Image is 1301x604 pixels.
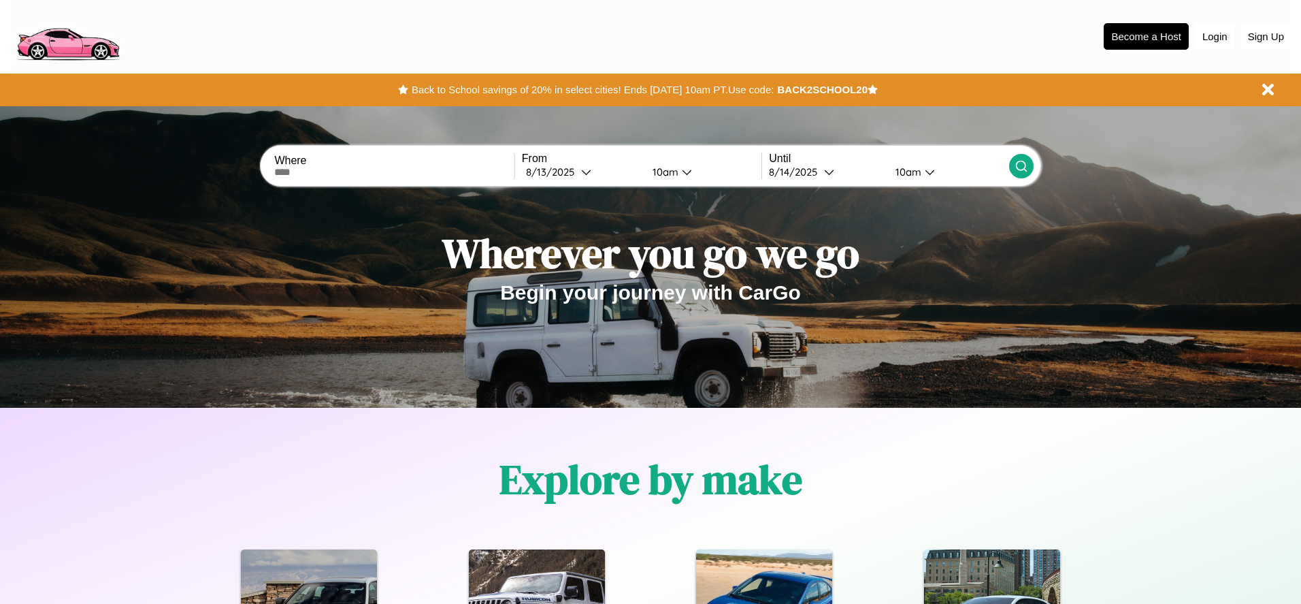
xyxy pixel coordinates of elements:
div: 10am [646,165,682,178]
div: 8 / 13 / 2025 [526,165,581,178]
button: Sign Up [1241,24,1291,49]
button: 8/13/2025 [522,165,642,179]
div: 8 / 14 / 2025 [769,165,824,178]
button: 10am [642,165,761,179]
div: 10am [889,165,925,178]
label: Until [769,153,1008,165]
button: Back to School savings of 20% in select cities! Ends [DATE] 10am PT.Use code: [408,80,777,99]
label: Where [274,155,514,167]
button: 10am [885,165,1008,179]
h1: Explore by make [499,451,802,507]
button: Become a Host [1104,23,1189,50]
label: From [522,153,761,165]
button: Login [1196,24,1234,49]
img: logo [10,7,125,64]
b: BACK2SCHOOL20 [777,84,868,95]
